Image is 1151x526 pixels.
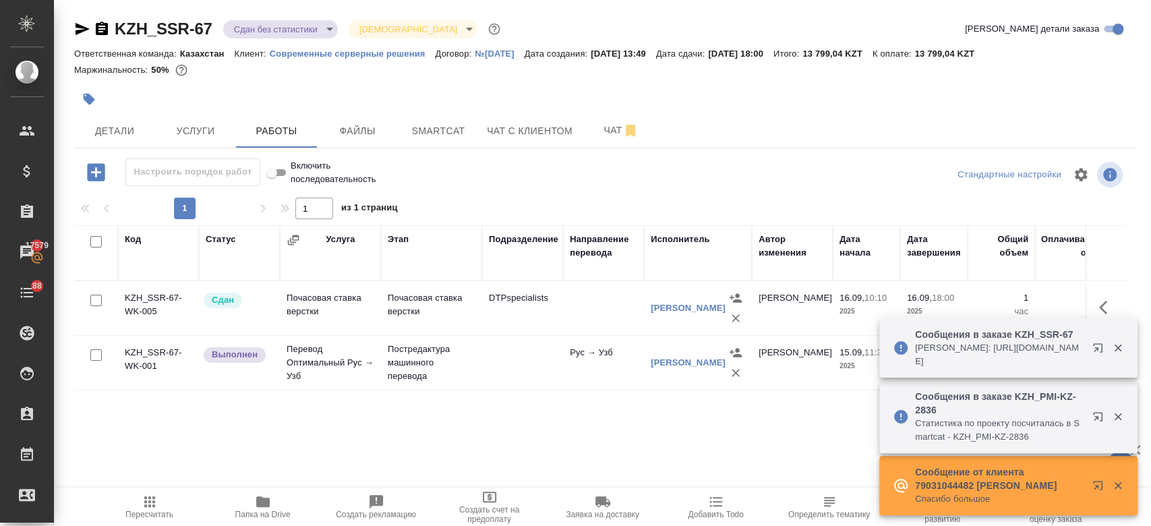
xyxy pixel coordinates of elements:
[202,291,273,310] div: Менеджер проверил работу исполнителя, передает ее на следующий этап
[234,49,269,59] p: Клиент:
[932,293,954,303] p: 18:00
[212,348,258,361] p: Выполнен
[651,233,710,246] div: Исполнитель
[212,293,234,307] p: Сдан
[1084,403,1117,436] button: Открыть в новой вкладке
[907,293,932,303] p: 16.09,
[1084,334,1117,367] button: Открыть в новой вкладке
[280,336,381,390] td: Перевод Оптимальный Рус → Узб
[325,123,390,140] span: Файлы
[915,341,1084,368] p: [PERSON_NAME]: [URL][DOMAIN_NAME]
[93,488,206,526] button: Пересчитать
[773,488,886,526] button: Определить тематику
[1104,411,1131,423] button: Закрыть
[566,510,639,519] span: Заявка на доставку
[1097,162,1125,187] span: Посмотреть информацию
[974,305,1028,318] p: час
[151,65,172,75] p: 50%
[485,20,503,38] button: Доп статусы указывают на важность/срочность заказа
[907,305,961,318] p: 2025
[773,49,802,59] p: Итого:
[1084,472,1117,504] button: Открыть в новой вкладке
[974,233,1028,260] div: Общий объем
[914,49,984,59] p: 13 799,04 KZT
[487,123,572,140] span: Чат с клиентом
[206,488,320,526] button: Папка на Drive
[570,233,637,260] div: Направление перевода
[802,49,873,59] p: 13 799,04 KZT
[475,47,525,59] a: №[DATE]
[726,363,746,383] button: Удалить
[726,343,746,363] button: Назначить
[270,49,436,59] p: Современные серверные решения
[173,61,190,79] button: 941.60 RUB;
[965,22,1099,36] span: [PERSON_NAME] детали заказа
[839,305,893,318] p: 2025
[223,20,338,38] div: Сдан без статистики
[974,291,1028,305] p: 1
[74,84,104,114] button: Добавить тэг
[1042,291,1109,305] p: 1
[355,24,461,35] button: [DEMOGRAPHIC_DATA]
[726,288,746,308] button: Назначить
[752,285,833,332] td: [PERSON_NAME]
[235,510,291,519] span: Папка на Drive
[24,279,50,293] span: 88
[441,505,538,524] span: Создать счет на предоплату
[915,492,1084,506] p: Спасибо большое
[1104,342,1131,354] button: Закрыть
[388,343,475,383] p: Постредактура машинного перевода
[287,233,300,247] button: Сгруппировать
[788,510,870,519] span: Определить тематику
[622,123,639,139] svg: Отписаться
[341,200,398,219] span: из 1 страниц
[291,159,413,186] span: Включить последовательность
[3,276,51,310] a: 88
[915,390,1084,417] p: Сообщения в заказе KZH_PMI-KZ-2836
[115,20,212,38] a: KZH_SSR-67
[74,21,90,37] button: Скопировать ссылку для ЯМессенджера
[873,49,915,59] p: К оплате:
[433,488,546,526] button: Создать счет на предоплату
[270,47,436,59] a: Современные серверные решения
[563,339,644,386] td: Рус → Узб
[954,165,1065,185] div: split button
[406,123,471,140] span: Smartcat
[651,303,726,313] a: [PERSON_NAME]
[244,123,309,140] span: Работы
[82,123,147,140] span: Детали
[118,285,199,332] td: KZH_SSR-67-WK-005
[388,291,475,318] p: Почасовая ставка верстки
[864,347,887,357] p: 11:30
[1041,233,1109,260] div: Оплачиваемый объем
[915,417,1084,444] p: Cтатистика по проекту посчиталась в Smartcat - KZH_PMI-KZ-2836
[180,49,235,59] p: Казахстан
[336,510,416,519] span: Создать рекламацию
[759,233,826,260] div: Автор изменения
[659,488,773,526] button: Добавить Todo
[320,488,433,526] button: Создать рекламацию
[125,233,141,246] div: Код
[349,20,477,38] div: Сдан без статистики
[94,21,110,37] button: Скопировать ссылку
[3,235,51,269] a: 17579
[230,24,322,35] button: Сдан без статистики
[651,357,726,368] a: [PERSON_NAME]
[202,346,273,364] div: Исполнитель завершил работу
[688,510,743,519] span: Добавить Todo
[475,49,525,59] p: №[DATE]
[708,49,773,59] p: [DATE] 18:00
[388,233,409,246] div: Этап
[864,293,887,303] p: 10:10
[839,293,864,303] p: 16.09,
[18,239,57,252] span: 17579
[915,328,1084,341] p: Сообщения в заказе KZH_SSR-67
[326,233,355,246] div: Услуга
[656,49,708,59] p: Дата сдачи:
[839,347,864,357] p: 15.09,
[915,465,1084,492] p: Сообщение от клиента 79031044482 [PERSON_NAME]
[435,49,475,59] p: Договор:
[525,49,591,59] p: Дата создания:
[752,339,833,386] td: [PERSON_NAME]
[591,49,656,59] p: [DATE] 13:49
